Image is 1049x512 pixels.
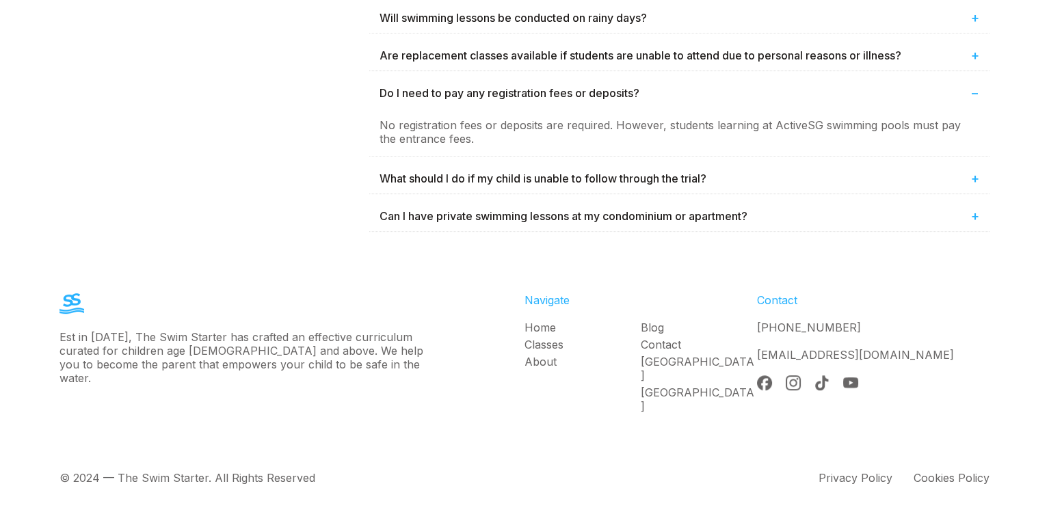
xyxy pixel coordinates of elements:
p: No registration fees or deposits are required. However, students learning at ActiveSG swimming po... [380,118,979,146]
div: Contact [757,293,990,307]
span: + [971,208,979,224]
a: [PHONE_NUMBER] [757,321,861,334]
img: YouTube [843,375,858,390]
span: + [971,47,979,64]
a: Home [524,321,641,334]
a: About [524,355,641,368]
div: Cookies Policy [914,471,990,485]
a: [GEOGRAPHIC_DATA] [641,355,757,382]
span: + [971,10,979,26]
img: Facebook [757,375,772,390]
span: + [971,170,979,187]
a: Contact [641,338,757,351]
img: Instagram [786,375,801,390]
div: What should I do if my child is unable to follow through the trial? [369,163,990,193]
div: Privacy Policy [819,471,892,485]
a: Blog [641,321,757,334]
a: [EMAIL_ADDRESS][DOMAIN_NAME] [757,348,954,362]
div: Are replacement classes available if students are unable to attend due to personal reasons or ill... [369,40,990,70]
div: Est in [DATE], The Swim Starter has crafted an effective curriculum curated for children age [DEM... [59,330,431,385]
span: − [970,85,979,101]
a: Classes [524,338,641,351]
a: [GEOGRAPHIC_DATA] [641,386,757,413]
img: Tik Tok [814,375,829,390]
div: Will swimming lessons be conducted on rainy days? [369,3,990,33]
div: Navigate [524,293,757,307]
div: © 2024 — The Swim Starter. All Rights Reserved [59,471,315,485]
div: Can I have private swimming lessons at my condominium or apartment? [369,201,990,231]
img: The Swim Starter Logo [59,293,84,314]
div: Do I need to pay any registration fees or deposits? [369,78,990,108]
